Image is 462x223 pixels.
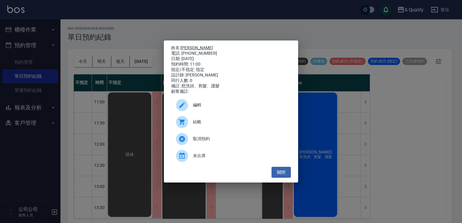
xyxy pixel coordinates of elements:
[171,97,291,114] div: 編輯
[171,73,291,78] div: 設計師: [PERSON_NAME]
[171,89,291,94] div: 顧客備註:
[171,131,291,147] div: 取消預約
[193,153,286,159] span: 未出席
[171,114,291,131] a: 結帳
[171,56,291,62] div: 日期: [DATE]
[171,45,291,51] p: 姓名:
[171,67,291,73] div: 指定/不指定: 指定
[181,45,213,50] a: [PERSON_NAME]
[171,78,291,83] div: 同行人數: 0
[193,119,286,125] span: 結帳
[171,147,291,164] div: 未出席
[193,102,286,108] span: 編輯
[272,167,291,178] button: 關閉
[171,83,291,89] div: 備註: 想洗頭、剪髮、護髮
[171,62,291,67] div: 預約時間: 11:00
[193,136,286,142] span: 取消預約
[171,51,291,56] div: 電話: [PHONE_NUMBER]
